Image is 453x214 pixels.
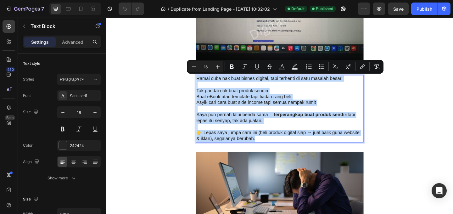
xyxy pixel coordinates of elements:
div: Styles [23,76,34,82]
p: Settings [31,39,49,45]
div: Text style [23,61,40,66]
p: 👉 Lepas saya jumpa cara ini (beli produk digital siap → jual balik guna website & iklan), segalan... [98,122,279,135]
button: Publish [411,3,438,15]
div: Align [23,158,41,166]
button: Show more [23,172,101,184]
div: 242424 [70,143,99,149]
span: Paragraph 1* [60,76,84,82]
strong: terperangkap buat produk sendiri [182,103,263,108]
div: Undo/Redo [119,3,144,15]
div: Publish [417,6,432,12]
button: 7 [3,3,47,15]
span: Default [291,6,305,12]
div: Color [23,143,33,148]
span: / [168,6,169,12]
div: Sans-serif [70,93,99,99]
div: Show more [48,175,77,181]
div: Size [23,195,40,204]
span: Duplicate from Landing Page - [DATE] 10:32:02 [171,6,270,12]
p: 7 [41,5,44,13]
span: Published [316,6,333,12]
div: Editor contextual toolbar [187,60,383,74]
span: Save [393,6,404,12]
div: Beta [5,115,15,120]
iframe: Design area [106,18,453,214]
button: Save [388,3,409,15]
div: 450 [6,67,15,72]
p: Text Block [31,22,84,30]
div: Open Intercom Messenger [432,183,447,198]
div: Font [23,93,31,99]
p: Advanced [62,39,83,45]
button: Paragraph 1* [57,74,101,85]
div: Size [23,108,40,116]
